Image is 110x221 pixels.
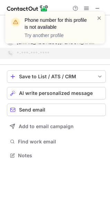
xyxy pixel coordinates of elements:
span: Add to email campaign [19,124,74,129]
div: Save to List / ATS / CRM [19,74,94,79]
span: Find work email [18,139,103,145]
p: Try another profile [25,32,88,39]
span: Send email [19,107,45,113]
button: AI write personalized message [7,87,106,99]
img: warning [10,17,21,28]
img: ContactOut v5.3.10 [7,4,48,12]
button: Find work email [7,137,106,147]
span: AI write personalized message [19,90,93,96]
button: save-profile-one-click [7,70,106,83]
button: Notes [7,151,106,160]
button: Add to email campaign [7,120,106,133]
span: Notes [18,152,103,159]
button: Send email [7,104,106,116]
header: Phone number for this profile is not available [25,17,88,30]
